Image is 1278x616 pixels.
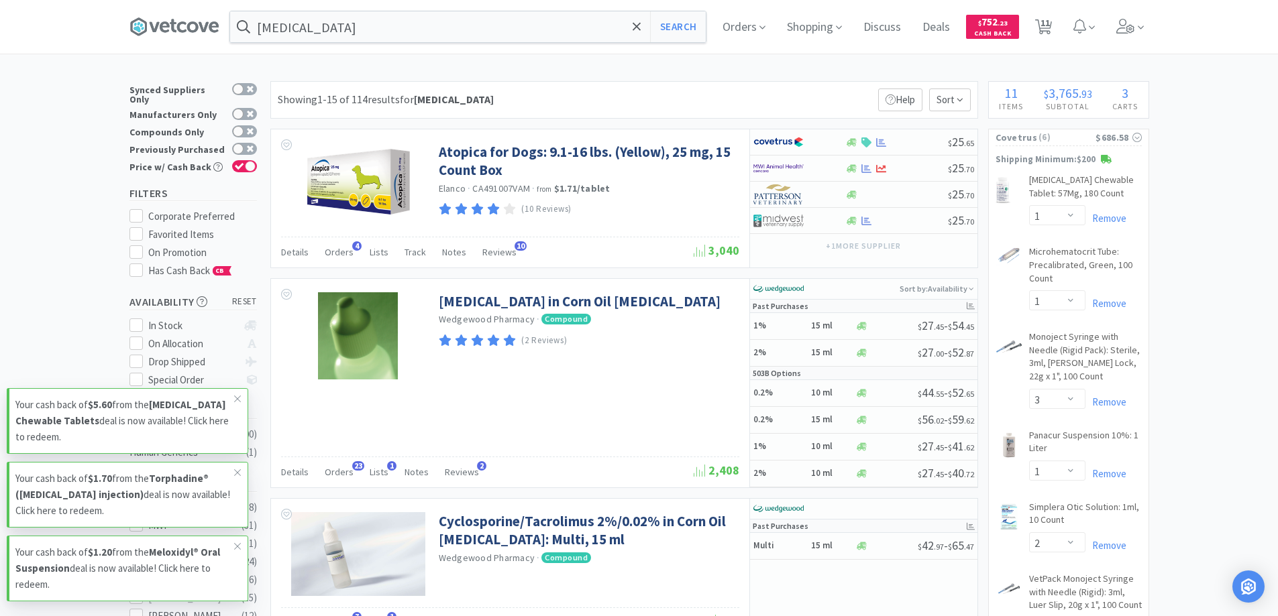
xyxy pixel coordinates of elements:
[1085,467,1126,480] a: Remove
[1085,297,1126,310] a: Remove
[148,336,237,352] div: On Allocation
[934,389,944,399] span: . 55
[318,292,397,379] img: b7e9ea9615f741f9b3a33b3a9818caf5_106825.jpeg
[948,138,952,148] span: $
[811,387,851,399] h6: 10 ml
[964,138,974,148] span: . 65
[1085,212,1126,225] a: Remove
[917,21,955,34] a: Deals
[1029,330,1142,388] a: Monoject Syringe with Needle (Rigid Pack): Sterile, 3ml, [PERSON_NAME] Lock, 22g x 1", 100 Count
[948,212,974,228] span: 25
[948,134,974,149] span: 25
[325,246,354,258] span: Orders
[291,143,425,221] img: b166fad8d913426e8228bf4a43163d47_497097.png
[15,544,234,593] p: Your cash back of from the deal is now available! Click here to redeem.
[352,461,364,471] span: 23
[918,438,974,454] span: -
[537,552,539,564] span: ·
[918,442,922,452] span: $
[537,184,551,194] span: from
[650,11,706,42] button: Search
[148,227,257,243] div: Favorited Items
[811,540,851,552] h6: 15 ml
[1085,395,1126,408] a: Remove
[468,182,470,194] span: ·
[753,210,804,231] img: 4dd14cff54a648ac9e977f0c5da9bc2e_5.png
[964,469,974,479] span: . 72
[230,11,706,42] input: Search by item, sku, manufacturer, ingredient, size...
[246,444,257,460] div: ( 1 )
[370,246,388,258] span: Lists
[996,432,1022,458] img: f599e3af8ca64a0783ae3959ecf4fef9_26152.png
[998,19,1008,27] span: . 23
[934,442,944,452] span: . 45
[753,441,807,452] h5: 1%
[148,264,232,277] span: Has Cash Back
[948,416,952,426] span: $
[753,414,807,426] h5: 0.2%
[477,461,486,471] span: 2
[918,318,944,333] span: 27
[753,347,807,359] h5: 2%
[918,538,974,553] span: -
[352,241,362,251] span: 4
[15,471,234,519] p: Your cash back of from the deal is now available! Click here to redeem.
[811,468,851,479] h6: 10 ml
[934,349,944,359] span: . 00
[948,412,974,427] span: 59
[918,538,944,553] span: 42
[281,246,309,258] span: Details
[694,463,739,478] span: 2,408
[918,322,922,332] span: $
[996,333,1022,360] img: 2270bc8d537a466eaad532b3ab5e9484_27759.png
[405,466,429,478] span: Notes
[439,292,721,310] a: [MEDICAL_DATA] in Corn Oil [MEDICAL_DATA]
[964,164,974,174] span: . 70
[291,512,425,596] img: 05cf16d77d24422f8d36b7085f954602_534122.jpeg
[532,182,535,194] span: ·
[439,313,535,325] a: Wedgewood Pharmacy
[948,345,974,360] span: 52
[1029,501,1142,532] a: Simplera Otic Solution: 1ml, 10 Count
[918,416,922,426] span: $
[964,322,974,332] span: . 45
[541,314,591,324] span: Compound
[989,153,1149,167] p: Shipping Minimum: $200
[1033,100,1102,113] h4: Subtotal
[242,554,257,570] div: ( 24 )
[934,469,944,479] span: . 45
[521,202,572,217] p: (10 Reviews)
[1033,86,1102,100] div: .
[934,322,944,332] span: . 45
[929,88,971,111] span: Sort
[694,243,739,258] span: 3,040
[948,542,952,552] span: $
[515,241,527,251] span: 10
[242,590,257,606] div: ( 15 )
[996,130,1037,145] span: Covetrus
[439,552,535,564] a: Wedgewood Pharmacy
[918,345,974,360] span: -
[934,416,944,426] span: . 02
[934,542,944,552] span: . 97
[964,416,974,426] span: . 62
[278,91,494,109] div: Showing 1-15 of 114 results
[213,267,227,275] span: CB
[964,542,974,552] span: . 47
[918,469,922,479] span: $
[918,465,944,481] span: 27
[1081,87,1092,101] span: 93
[753,320,807,332] h5: 1%
[753,184,804,204] img: f5e969b455434c6296c6d81ef179fa71_3.png
[1004,84,1018,101] span: 11
[445,466,479,478] span: Reviews
[1049,84,1079,101] span: 3,765
[918,345,944,360] span: 27
[753,279,804,299] img: e40baf8987b14801afb1611fffac9ca4_8.png
[281,466,309,478] span: Details
[964,389,974,399] span: . 65
[948,217,952,227] span: $
[1029,429,1142,460] a: Panacur Suspension 10%: 1 Liter
[753,367,801,379] p: 503B Options
[918,465,974,481] span: -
